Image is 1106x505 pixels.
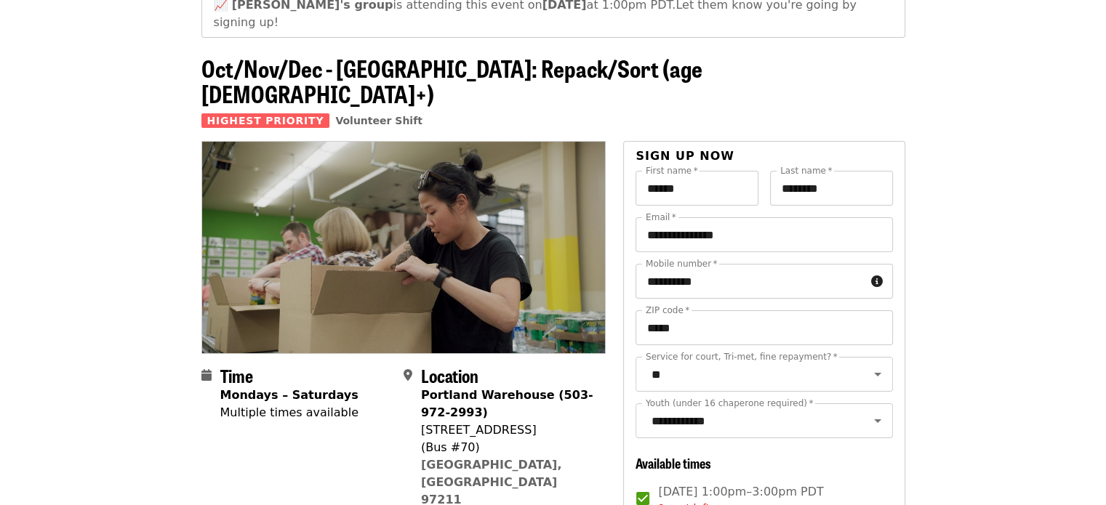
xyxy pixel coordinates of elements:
label: Email [646,213,676,222]
a: Volunteer Shift [335,115,422,126]
label: ZIP code [646,306,689,315]
i: circle-info icon [871,275,883,288]
div: [STREET_ADDRESS] [421,421,594,439]
label: First name [646,166,698,175]
span: Location [421,363,478,388]
input: Mobile number [636,264,865,299]
img: Oct/Nov/Dec - Portland: Repack/Sort (age 8+) organized by Oregon Food Bank [202,142,606,352]
label: Last name [780,166,832,175]
i: map-marker-alt icon [404,368,412,382]
button: Open [867,364,888,384]
span: Oct/Nov/Dec - [GEOGRAPHIC_DATA]: Repack/Sort (age [DEMOGRAPHIC_DATA]+) [201,51,702,110]
i: calendar icon [201,368,212,382]
div: Multiple times available [220,404,358,421]
span: Available times [636,453,711,472]
span: Highest Priority [201,113,330,128]
label: Service for court, Tri-met, fine repayment? [646,352,838,361]
input: Last name [770,171,893,206]
input: First name [636,171,758,206]
button: Open [867,411,888,431]
span: Sign up now [636,149,734,163]
strong: Portland Warehouse (503-972-2993) [421,388,593,419]
label: Youth (under 16 chaperone required) [646,399,813,408]
input: Email [636,217,892,252]
input: ZIP code [636,310,892,345]
div: (Bus #70) [421,439,594,456]
span: Time [220,363,253,388]
strong: Mondays – Saturdays [220,388,358,402]
label: Mobile number [646,259,717,268]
